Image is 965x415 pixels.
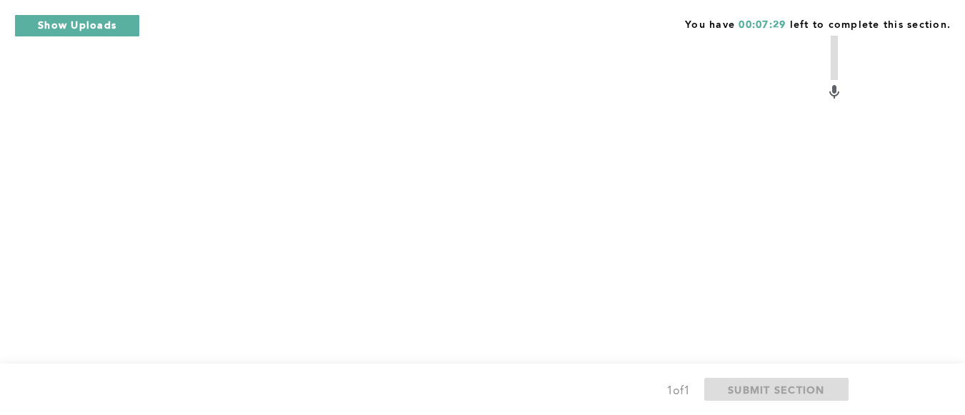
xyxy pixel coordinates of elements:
span: 00:07:29 [739,20,786,30]
button: Show Uploads [14,14,140,37]
span: You have left to complete this section. [685,14,951,32]
button: SUBMIT SECTION [704,378,849,401]
div: 1 of 1 [666,381,690,401]
span: SUBMIT SECTION [728,383,825,396]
